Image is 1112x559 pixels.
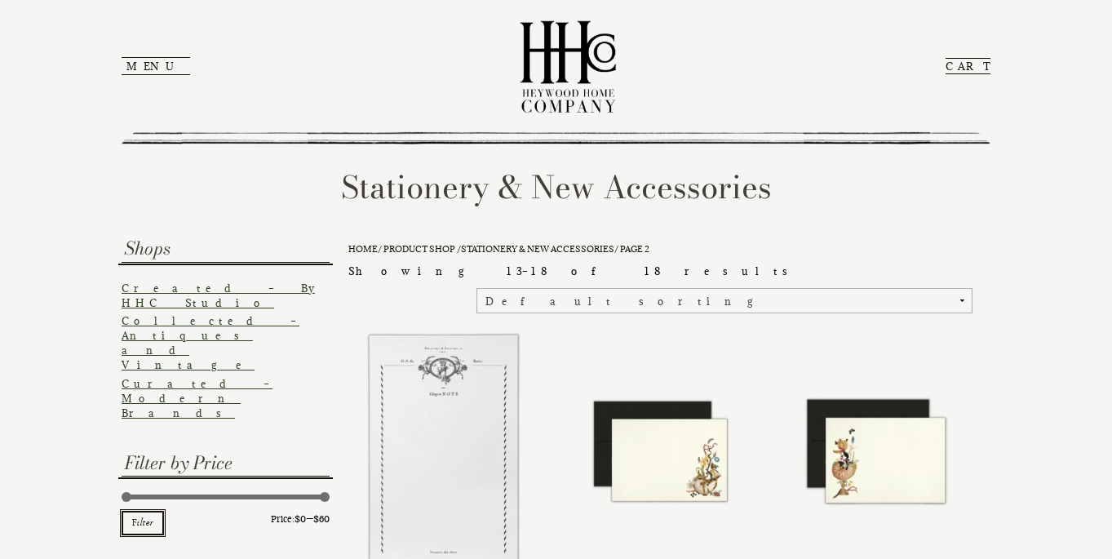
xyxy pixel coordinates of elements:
h3: Shops [122,235,330,262]
nav: Breadcrumb [348,243,972,255]
button: Menu [122,57,190,75]
span: $0 [295,513,306,525]
a: Collected – Antiques and Vintage [122,314,299,371]
a: CART [946,58,990,74]
a: Created – By HHC Studio [122,282,315,309]
a: Stationery & New Accessories [461,243,614,255]
a: Curated – Modern Brands [122,377,272,419]
button: Filter [122,511,164,535]
h3: Filter by Price [122,450,330,477]
span: $60 [313,513,330,525]
div: Price: — [122,509,330,530]
select: Shop order [476,288,972,313]
a: Home [348,243,378,255]
p: Showing 13–18 of 18 results [348,264,801,278]
h1: Stationery & New Accessories [122,164,990,211]
img: Heywood Home Company [507,8,629,124]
